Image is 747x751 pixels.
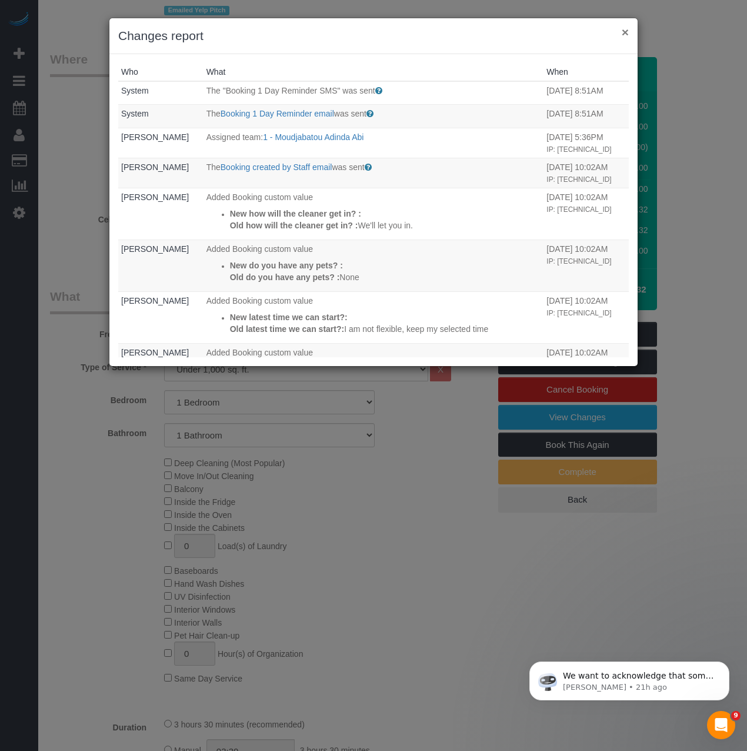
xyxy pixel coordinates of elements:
[543,158,629,188] td: When
[230,221,358,230] strong: Old how will the cleaner get in? :
[118,240,204,291] td: Who
[121,192,189,202] a: [PERSON_NAME]
[230,273,340,282] strong: Old do you have any pets? :
[121,132,189,142] a: [PERSON_NAME]
[206,192,313,202] span: Added Booking custom value
[121,244,189,254] a: [PERSON_NAME]
[543,188,629,240] td: When
[204,105,544,128] td: What
[206,296,313,305] span: Added Booking custom value
[546,309,611,317] small: IP: [TECHNICAL_ID]
[230,324,345,334] strong: Old latest time we can start?:
[118,105,204,128] td: Who
[512,637,747,719] iframe: Intercom notifications message
[543,240,629,291] td: When
[109,18,638,366] sui-modal: Changes report
[546,205,611,214] small: IP: [TECHNICAL_ID]
[546,175,611,184] small: IP: [TECHNICAL_ID]
[221,162,332,172] a: Booking created by Staff email
[51,45,203,56] p: Message from Ellie, sent 21h ago
[206,132,264,142] span: Assigned team:
[118,128,204,158] td: Who
[334,109,366,118] span: was sent
[204,63,544,81] th: What
[118,343,204,395] td: Who
[230,220,541,231] p: We'll let you in.
[707,711,735,739] iframe: Intercom live chat
[118,188,204,240] td: Who
[204,128,544,158] td: What
[543,81,629,105] td: When
[206,86,375,95] span: The "Booking 1 Day Reminder SMS" was sent
[206,109,221,118] span: The
[543,128,629,158] td: When
[206,244,313,254] span: Added Booking custom value
[206,348,313,357] span: Added Booking custom value
[121,109,149,118] a: System
[332,162,364,172] span: was sent
[230,261,343,270] strong: New do you have any pets? :
[204,291,544,343] td: What
[121,348,189,357] a: [PERSON_NAME]
[546,145,611,154] small: IP: [TECHNICAL_ID]
[51,34,202,195] span: We want to acknowledge that some users may be experiencing lag or slower performance in our softw...
[204,240,544,291] td: What
[622,26,629,38] button: ×
[118,63,204,81] th: Who
[230,271,541,283] p: None
[731,711,741,720] span: 9
[204,188,544,240] td: What
[121,86,149,95] a: System
[118,81,204,105] td: Who
[204,81,544,105] td: What
[204,343,544,395] td: What
[543,105,629,128] td: When
[118,27,629,45] h3: Changes report
[221,109,334,118] a: Booking 1 Day Reminder email
[118,291,204,343] td: Who
[543,291,629,343] td: When
[230,209,361,218] strong: New how will the cleaner get in? :
[121,296,189,305] a: [PERSON_NAME]
[118,158,204,188] td: Who
[206,162,221,172] span: The
[230,323,541,335] p: I am not flexible, keep my selected time
[121,162,189,172] a: [PERSON_NAME]
[263,132,364,142] a: 1 - Moudjabatou Adinda Abi
[543,343,629,395] td: When
[230,313,348,322] strong: New latest time we can start?:
[546,257,611,265] small: IP: [TECHNICAL_ID]
[543,63,629,81] th: When
[204,158,544,188] td: What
